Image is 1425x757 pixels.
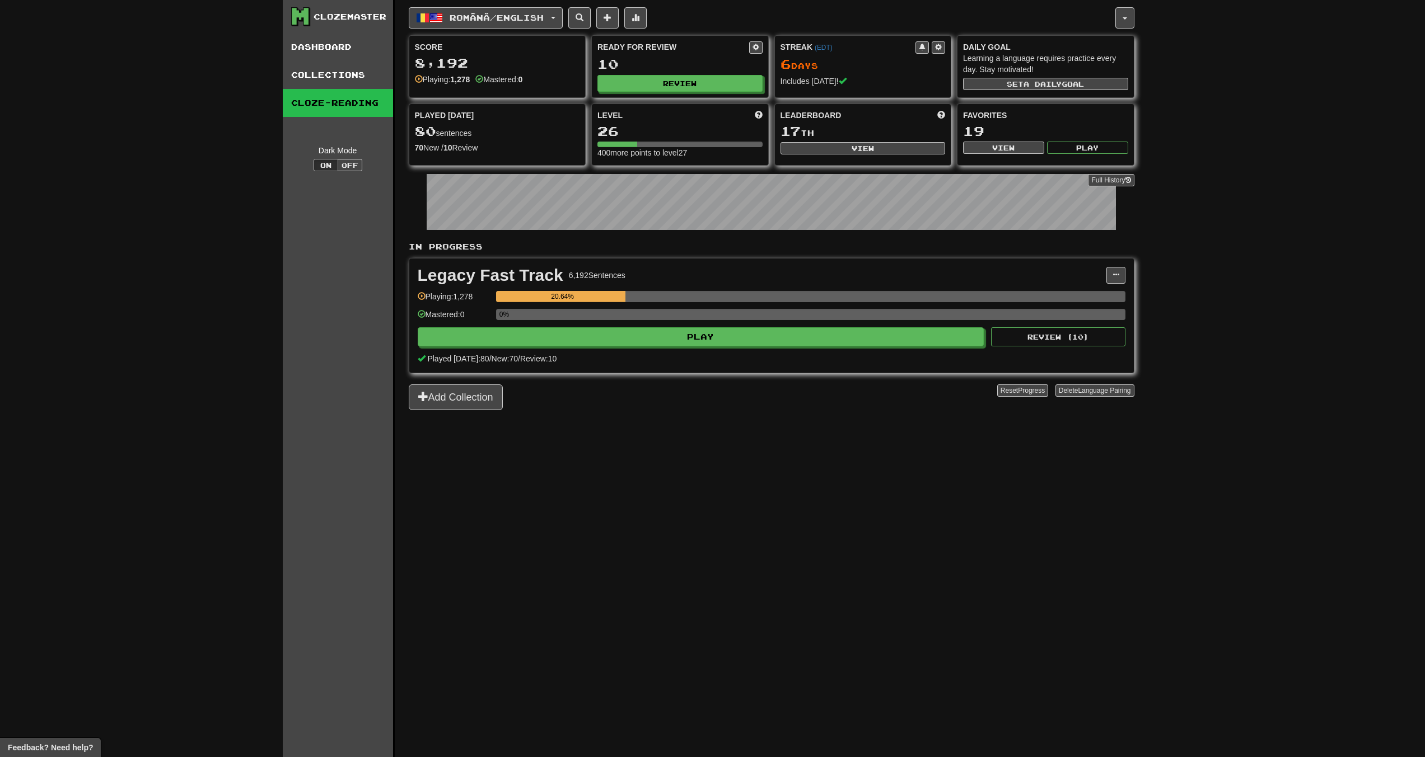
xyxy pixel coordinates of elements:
div: Daily Goal [963,41,1128,53]
div: Dark Mode [291,145,385,156]
span: Review: 10 [520,354,557,363]
strong: 1,278 [450,75,470,84]
button: View [781,142,946,154]
div: 26 [597,124,763,138]
div: 10 [597,57,763,71]
button: Search sentences [568,7,591,29]
div: New / Review [415,142,580,153]
span: Score more points to level up [755,110,763,121]
div: 20.64% [499,291,626,302]
button: Off [338,159,362,171]
button: Română/English [409,7,563,29]
strong: 10 [443,143,452,152]
div: Clozemaster [314,11,386,22]
button: On [314,159,338,171]
span: / [518,354,520,363]
a: Dashboard [283,33,393,61]
button: More stats [624,7,647,29]
a: Full History [1088,174,1134,186]
div: 400 more points to level 27 [597,147,763,158]
button: DeleteLanguage Pairing [1055,384,1134,397]
div: Mastered: [475,74,522,85]
span: 17 [781,123,801,139]
button: Add sentence to collection [596,7,619,29]
button: Play [1047,142,1128,154]
button: ResetProgress [997,384,1048,397]
span: Progress [1018,387,1045,394]
strong: 0 [518,75,523,84]
button: Seta dailygoal [963,78,1128,90]
span: Română / English [450,13,544,22]
div: Mastered: 0 [418,309,490,327]
div: th [781,124,946,139]
span: Language Pairing [1078,387,1130,394]
div: Learning a language requires practice every day. Stay motivated! [963,53,1128,75]
span: Level [597,110,623,121]
span: New: 70 [492,354,518,363]
button: View [963,142,1044,154]
span: 80 [415,123,436,139]
button: Add Collection [409,384,503,410]
a: Cloze-Reading [283,89,393,117]
span: / [489,354,492,363]
span: This week in points, UTC [937,110,945,121]
button: Play [418,327,984,346]
button: Review (10) [991,327,1125,346]
div: sentences [415,124,580,139]
div: Playing: 1,278 [418,291,490,309]
span: Open feedback widget [8,742,93,753]
span: a daily [1024,80,1062,88]
p: In Progress [409,241,1134,252]
div: Legacy Fast Track [418,267,563,284]
div: Favorites [963,110,1128,121]
div: 19 [963,124,1128,138]
button: Review [597,75,763,92]
div: Score [415,41,580,53]
strong: 70 [415,143,424,152]
span: Leaderboard [781,110,842,121]
div: Day s [781,57,946,72]
div: Playing: [415,74,470,85]
div: 8,192 [415,56,580,70]
span: Played [DATE] [415,110,474,121]
span: Played [DATE]: 80 [427,354,489,363]
div: Streak [781,41,916,53]
a: Collections [283,61,393,89]
div: 6,192 Sentences [569,270,625,281]
span: 6 [781,56,791,72]
div: Includes [DATE]! [781,76,946,87]
div: Ready for Review [597,41,749,53]
a: (EDT) [815,44,833,51]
